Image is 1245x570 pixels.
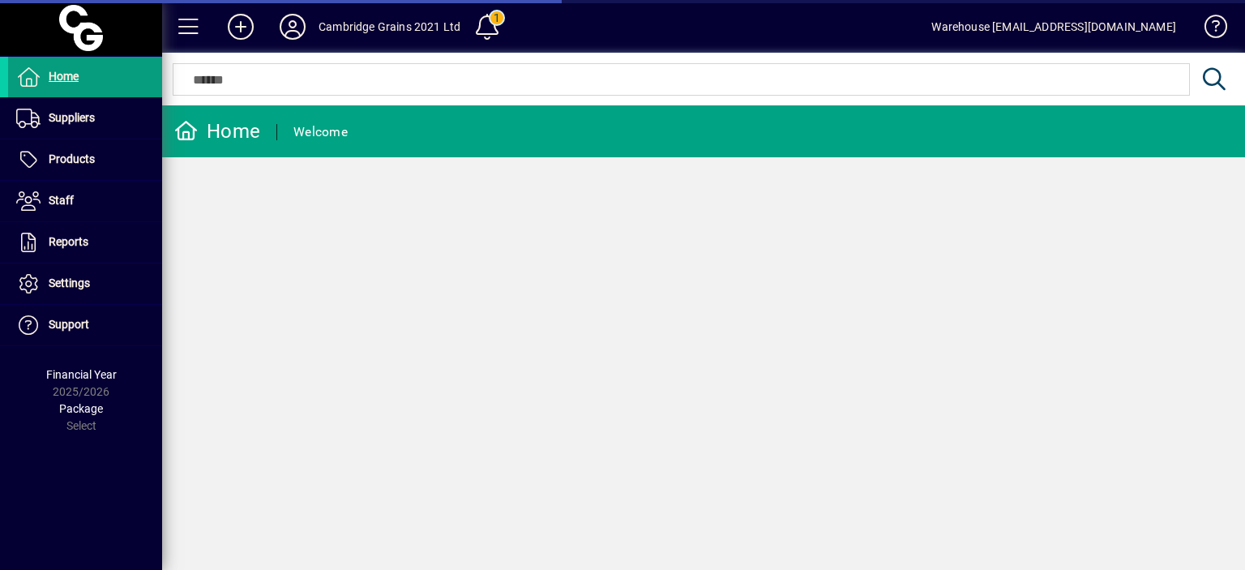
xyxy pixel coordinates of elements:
a: Settings [8,264,162,304]
a: Reports [8,222,162,263]
a: Staff [8,181,162,221]
span: Reports [49,235,88,248]
div: Welcome [293,119,348,145]
span: Staff [49,194,74,207]
a: Knowledge Base [1192,3,1225,56]
span: Package [59,402,103,415]
div: Home [174,118,260,144]
span: Home [49,70,79,83]
span: Products [49,152,95,165]
span: Financial Year [46,368,117,381]
a: Support [8,305,162,345]
span: Suppliers [49,111,95,124]
a: Products [8,139,162,180]
button: Add [215,12,267,41]
div: Cambridge Grains 2021 Ltd [319,14,460,40]
span: Support [49,318,89,331]
span: Settings [49,276,90,289]
button: Profile [267,12,319,41]
div: Warehouse [EMAIL_ADDRESS][DOMAIN_NAME] [931,14,1176,40]
a: Suppliers [8,98,162,139]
